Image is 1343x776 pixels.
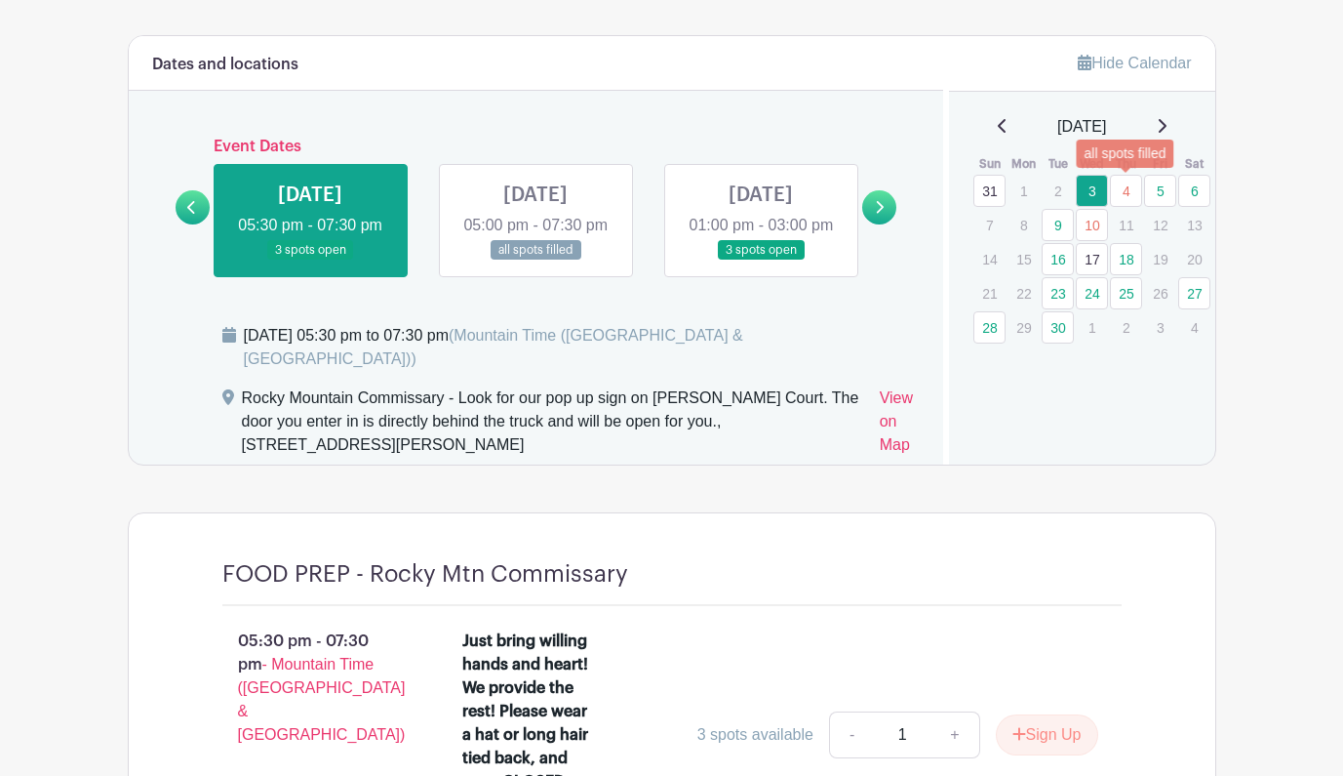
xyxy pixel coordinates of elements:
th: Wed [1075,154,1109,174]
a: 6 [1178,175,1210,207]
div: Rocky Mountain Commissary - Look for our pop up sign on [PERSON_NAME] Court. The door you enter i... [242,387,864,465]
a: + [930,712,979,758]
a: 10 [1076,209,1108,241]
a: 25 [1110,277,1142,309]
a: 5 [1144,175,1176,207]
th: Tue [1041,154,1075,174]
p: 29 [1007,312,1040,343]
a: 17 [1076,243,1108,275]
p: 3 [1144,312,1176,343]
a: 4 [1110,175,1142,207]
p: 21 [973,278,1006,308]
p: 26 [1144,278,1176,308]
div: 3 spots available [697,723,813,747]
p: 05:30 pm - 07:30 pm [191,622,432,755]
p: 8 [1007,210,1040,240]
p: 1 [1076,312,1108,343]
p: 12 [1144,210,1176,240]
h6: Event Dates [210,138,863,156]
p: 14 [973,244,1006,274]
button: Sign Up [996,715,1098,756]
p: 13 [1178,210,1210,240]
a: 23 [1042,277,1074,309]
a: 9 [1042,209,1074,241]
a: Hide Calendar [1078,55,1191,71]
a: 24 [1076,277,1108,309]
a: 31 [973,175,1006,207]
p: 20 [1178,244,1210,274]
th: Sat [1177,154,1211,174]
a: 27 [1178,277,1210,309]
span: [DATE] [1057,115,1106,139]
p: 22 [1007,278,1040,308]
h6: Dates and locations [152,56,298,74]
p: 15 [1007,244,1040,274]
p: 7 [973,210,1006,240]
a: View on Map [880,387,920,465]
th: Mon [1007,154,1041,174]
a: - [829,712,874,758]
span: (Mountain Time ([GEOGRAPHIC_DATA] & [GEOGRAPHIC_DATA])) [244,327,743,367]
a: 30 [1042,311,1074,344]
th: Sun [972,154,1007,174]
p: 4 [1178,312,1210,343]
p: 1 [1007,176,1040,206]
a: 18 [1110,243,1142,275]
h4: FOOD PREP - Rocky Mtn Commissary [222,560,628,589]
a: 28 [973,311,1006,344]
div: all spots filled [1077,140,1174,168]
p: 11 [1110,210,1142,240]
p: 2 [1110,312,1142,343]
a: 3 [1076,175,1108,207]
a: 16 [1042,243,1074,275]
span: - Mountain Time ([GEOGRAPHIC_DATA] & [GEOGRAPHIC_DATA]) [238,656,406,743]
p: 2 [1042,176,1074,206]
p: 19 [1144,244,1176,274]
div: [DATE] 05:30 pm to 07:30 pm [244,324,921,371]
